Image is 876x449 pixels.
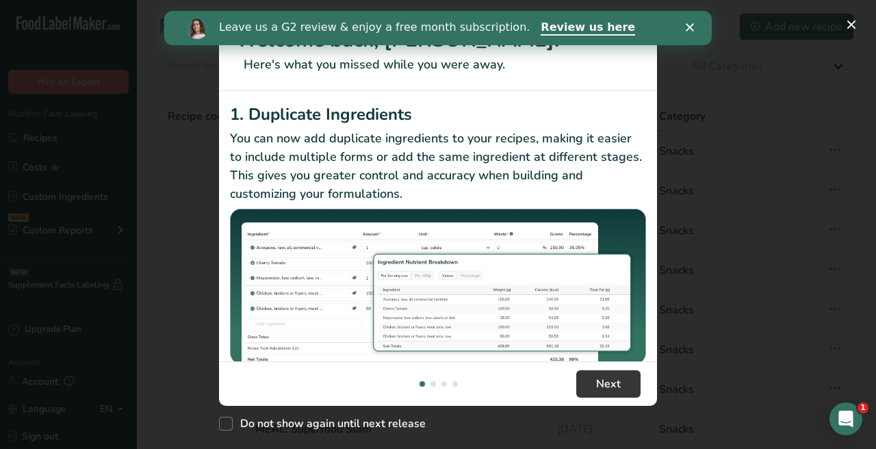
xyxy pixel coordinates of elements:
span: Next [596,376,621,392]
div: Close [521,12,535,21]
h2: 1. Duplicate Ingredients [230,102,646,127]
img: Duplicate Ingredients [230,209,646,364]
iframe: Intercom live chat [829,402,862,435]
iframe: Intercom live chat banner [164,11,712,45]
button: Next [576,370,641,398]
span: 1 [858,402,868,413]
span: Do not show again until next release [233,417,426,431]
p: You can now add duplicate ingredients to your recipes, making it easier to include multiple forms... [230,129,646,203]
p: Here's what you missed while you were away. [235,55,641,74]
